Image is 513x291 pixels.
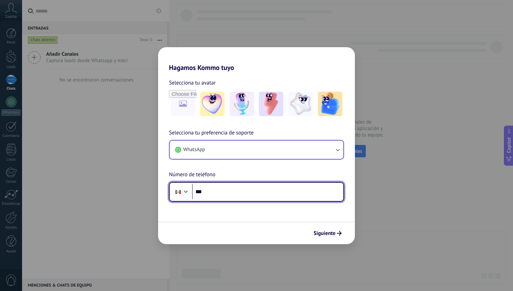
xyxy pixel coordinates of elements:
[259,92,283,116] img: -3.jpeg
[230,92,254,116] img: -2.jpeg
[158,47,355,72] h2: Hagamos Kommo tuyo
[313,231,336,236] span: Siguiente
[310,228,345,239] button: Siguiente
[318,92,342,116] img: -5.jpeg
[288,92,313,116] img: -4.jpeg
[183,146,205,153] span: WhatsApp
[170,141,343,159] button: WhatsApp
[200,92,225,116] img: -1.jpeg
[169,129,254,138] span: Selecciona tu preferencia de soporte
[169,170,215,179] span: Número de teléfono
[172,185,185,199] div: Mexico: + 52
[169,78,216,87] span: Selecciona tu avatar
